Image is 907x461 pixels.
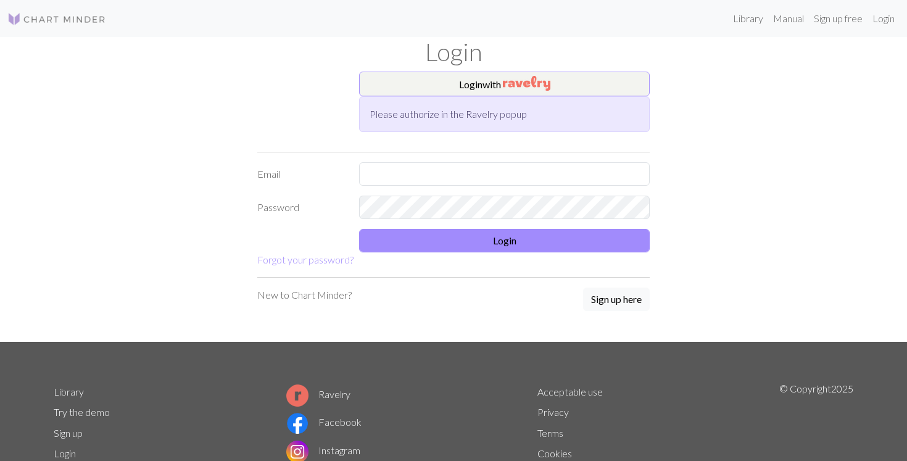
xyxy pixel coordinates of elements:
[537,386,603,397] a: Acceptable use
[250,162,352,186] label: Email
[583,288,650,311] button: Sign up here
[359,229,650,252] button: Login
[359,72,650,96] button: Loginwith
[537,427,563,439] a: Terms
[54,386,84,397] a: Library
[46,37,861,67] h1: Login
[286,388,350,400] a: Ravelry
[728,6,768,31] a: Library
[583,288,650,312] a: Sign up here
[286,412,309,434] img: Facebook logo
[809,6,868,31] a: Sign up free
[359,96,650,132] div: Please authorize in the Ravelry popup
[286,416,362,428] a: Facebook
[868,6,900,31] a: Login
[286,444,360,456] a: Instagram
[537,406,569,418] a: Privacy
[54,447,76,459] a: Login
[537,447,572,459] a: Cookies
[286,384,309,407] img: Ravelry logo
[257,288,352,302] p: New to Chart Minder?
[7,12,106,27] img: Logo
[257,254,354,265] a: Forgot your password?
[54,427,83,439] a: Sign up
[250,196,352,219] label: Password
[768,6,809,31] a: Manual
[503,76,550,91] img: Ravelry
[54,406,110,418] a: Try the demo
